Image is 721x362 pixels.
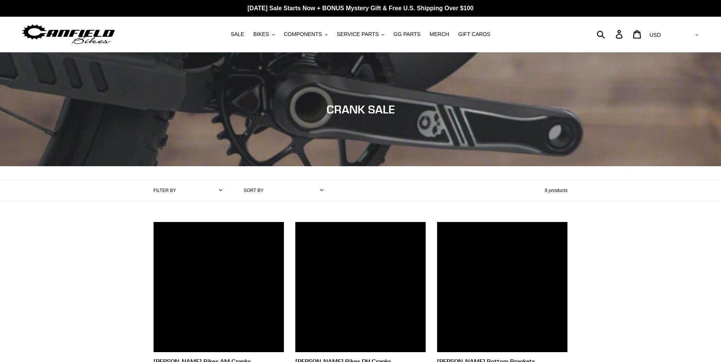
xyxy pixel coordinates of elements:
[326,102,395,116] span: CRANK SALE
[458,31,491,38] span: GIFT CARDS
[154,187,176,194] label: Filter by
[254,31,269,38] span: BIKES
[337,31,379,38] span: SERVICE PARTS
[250,29,279,39] button: BIKES
[390,29,424,39] a: GG PARTS
[280,29,331,39] button: COMPONENTS
[426,29,453,39] a: MERCH
[244,187,263,194] label: Sort by
[284,31,322,38] span: COMPONENTS
[21,22,116,46] img: Canfield Bikes
[393,31,420,38] span: GG PARTS
[227,29,248,39] a: SALE
[545,187,568,193] span: 9 products
[231,31,244,38] span: SALE
[333,29,388,39] button: SERVICE PARTS
[455,29,494,39] a: GIFT CARDS
[601,26,620,42] input: Search
[429,31,449,38] span: MERCH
